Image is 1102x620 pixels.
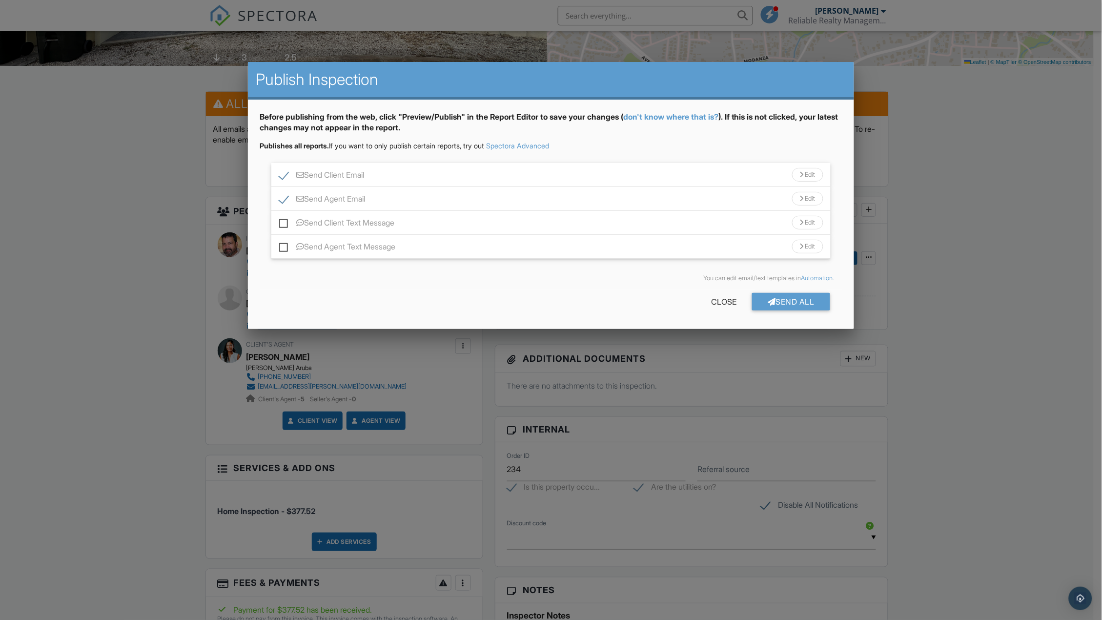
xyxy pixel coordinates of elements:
a: Spectora Advanced [486,142,549,150]
a: don't know where that is? [623,112,718,122]
div: Send All [752,293,830,310]
label: Send Client Text Message [279,218,394,230]
div: Before publishing from the web, click "Preview/Publish" in the Report Editor to save your changes... [260,111,842,141]
label: Send Client Email [279,170,364,183]
div: Edit [792,240,823,253]
div: Close [695,293,752,310]
h2: Publish Inspection [256,70,846,89]
a: Automation [801,274,833,282]
div: Edit [792,168,823,182]
div: Open Intercom Messenger [1069,587,1092,610]
label: Send Agent Text Message [279,242,395,254]
label: Send Agent Email [279,194,365,207]
strong: Publishes all reports. [260,142,329,150]
div: You can edit email/text templates in . [267,274,835,282]
span: If you want to only publish certain reports, try out [260,142,484,150]
div: Edit [792,216,823,229]
div: Edit [792,192,823,206]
